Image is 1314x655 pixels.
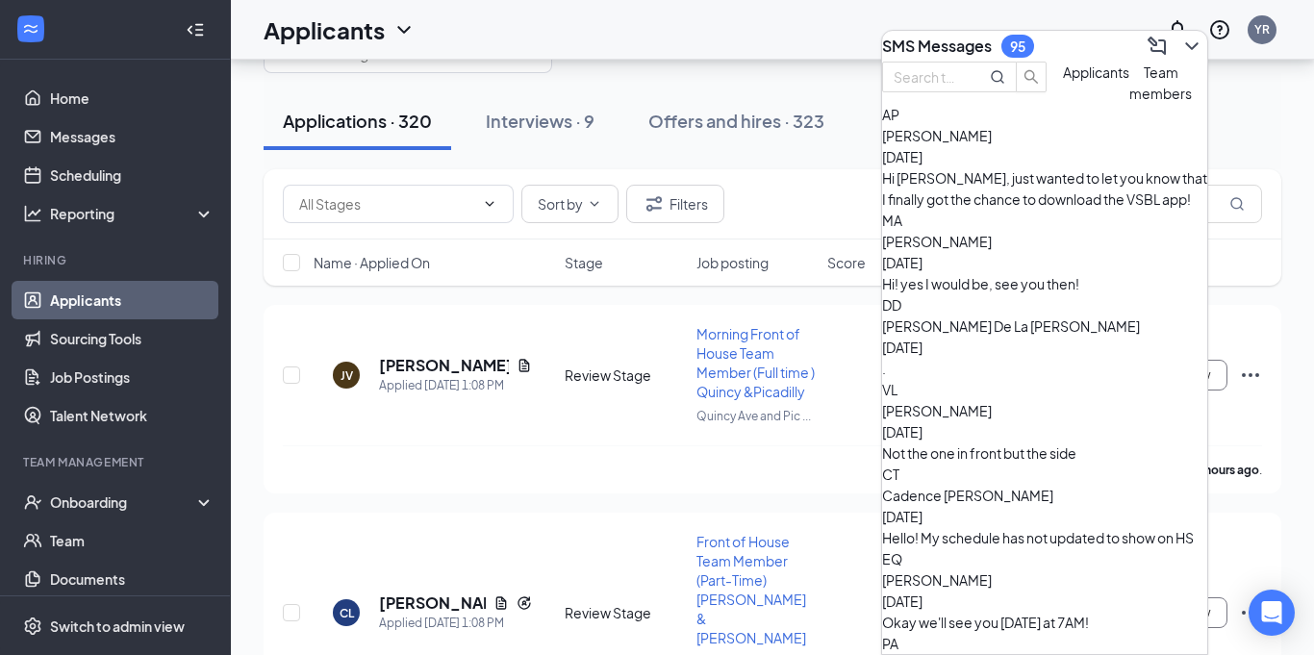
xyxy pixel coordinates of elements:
[50,492,198,512] div: Onboarding
[882,464,1207,485] div: CT
[186,20,205,39] svg: Collapse
[882,487,1053,504] span: Cadence [PERSON_NAME]
[882,527,1207,548] div: Hello! My schedule has not updated to show on HS
[392,18,416,41] svg: ChevronDown
[379,592,486,614] h5: [PERSON_NAME]
[314,253,430,272] span: Name · Applied On
[340,605,354,621] div: CL
[696,533,806,646] span: Front of House Team Member (Part-Time) [PERSON_NAME] & [PERSON_NAME]
[299,193,474,214] input: All Stages
[882,210,1207,231] div: MA
[587,196,602,212] svg: ChevronDown
[23,252,211,268] div: Hiring
[894,66,963,88] input: Search team member
[1239,601,1262,624] svg: Ellipses
[21,19,40,38] svg: WorkstreamLogo
[882,571,992,589] span: [PERSON_NAME]
[827,253,866,272] span: Score
[1129,63,1192,102] span: Team members
[882,273,1207,294] div: Hi! yes I would be, see you then!
[341,367,353,384] div: JV
[264,13,385,46] h1: Applicants
[1249,590,1295,636] div: Open Intercom Messenger
[882,148,922,165] span: [DATE]
[1010,38,1025,55] div: 95
[882,317,1140,335] span: [PERSON_NAME] De La [PERSON_NAME]
[882,633,1207,654] div: PA
[50,319,215,358] a: Sourcing Tools
[1180,35,1203,58] svg: ChevronDown
[50,617,185,636] div: Switch to admin view
[50,396,215,435] a: Talent Network
[517,358,532,373] svg: Document
[50,560,215,598] a: Documents
[882,592,922,610] span: [DATE]
[482,196,497,212] svg: ChevronDown
[1166,18,1189,41] svg: Notifications
[538,197,583,211] span: Sort by
[565,253,603,272] span: Stage
[696,253,769,272] span: Job posting
[882,612,1207,633] div: Okay we'll see you [DATE] at 7AM!
[50,156,215,194] a: Scheduling
[521,185,619,223] button: Sort byChevronDown
[1254,21,1270,38] div: YR
[1208,18,1231,41] svg: QuestionInfo
[23,454,211,470] div: Team Management
[1016,62,1047,92] button: search
[643,192,666,215] svg: Filter
[283,109,432,133] div: Applications · 320
[882,104,1207,125] div: AP
[1239,364,1262,387] svg: Ellipses
[23,617,42,636] svg: Settings
[990,69,1005,85] svg: MagnifyingGlass
[626,185,724,223] button: Filter Filters
[882,167,1207,210] div: Hi [PERSON_NAME], just wanted to let you know that I finally got the chance to download the VSBL ...
[50,521,215,560] a: Team
[379,376,532,395] div: Applied [DATE] 1:08 PM
[882,36,992,57] h3: SMS Messages
[379,355,509,376] h5: [PERSON_NAME]
[1142,31,1173,62] button: ComposeMessage
[1063,63,1129,81] span: Applicants
[50,358,215,396] a: Job Postings
[50,281,215,319] a: Applicants
[882,548,1207,569] div: EQ
[1176,31,1207,62] button: ChevronDown
[565,365,685,385] div: Review Stage
[882,402,992,419] span: [PERSON_NAME]
[882,442,1207,464] div: Not the one in front but the side
[1017,69,1046,85] span: search
[882,127,992,144] span: [PERSON_NAME]
[882,358,1207,379] div: .
[882,423,922,441] span: [DATE]
[882,233,992,250] span: [PERSON_NAME]
[1229,196,1245,212] svg: MagnifyingGlass
[696,325,815,400] span: Morning Front of House Team Member (Full time ) Quincy &Picadilly
[493,595,509,611] svg: Document
[50,79,215,117] a: Home
[1196,463,1259,477] b: 2 hours ago
[882,508,922,525] span: [DATE]
[486,109,594,133] div: Interviews · 9
[882,254,922,271] span: [DATE]
[517,595,532,611] svg: Reapply
[50,117,215,156] a: Messages
[1146,35,1169,58] svg: ComposeMessage
[565,603,685,622] div: Review Stage
[23,204,42,223] svg: Analysis
[379,614,532,633] div: Applied [DATE] 1:08 PM
[23,492,42,512] svg: UserCheck
[882,294,1207,315] div: DD
[696,409,811,423] span: Quincy Ave and Pic ...
[882,339,922,356] span: [DATE]
[50,204,215,223] div: Reporting
[648,109,824,133] div: Offers and hires · 323
[882,379,1207,400] div: VL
